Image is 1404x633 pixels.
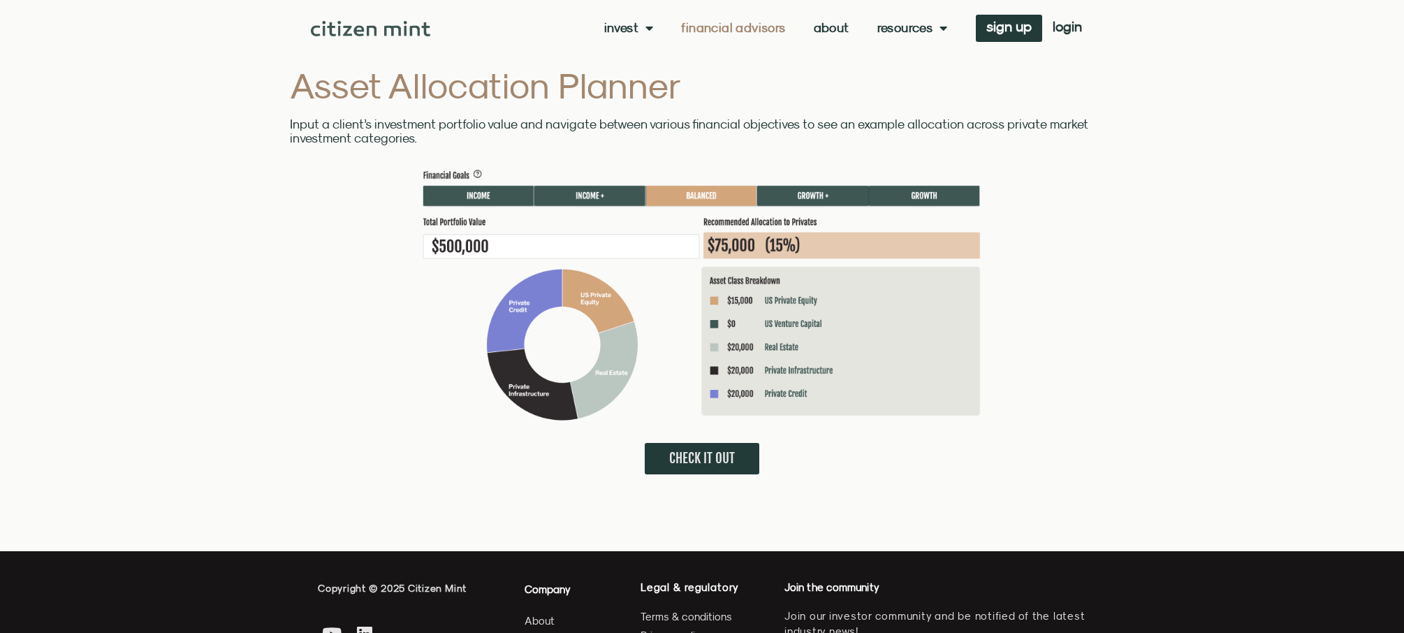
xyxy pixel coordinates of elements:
h4: Join the community [784,581,1085,595]
span: About [525,612,555,630]
a: Invest [604,21,654,35]
a: About [525,612,610,630]
h4: Company [525,581,610,598]
span: sign up [986,22,1032,31]
div: Page 3 [290,117,1114,145]
span: Copyright © 2025 Citizen Mint [318,583,467,594]
span: CHECK IT OUT [669,450,735,467]
span: Terms & conditions [641,608,732,625]
a: Resources [877,21,948,35]
span: login [1053,22,1082,31]
p: Input a client’s investment portfolio value and navigate between various financial objectives to ... [290,117,1114,145]
img: Citizen Mint [311,21,430,36]
a: login [1042,15,1092,42]
a: Financial Advisors [681,21,785,35]
h2: Asset Allocation Planner [290,68,1114,103]
h4: Legal & regulatory [641,581,770,594]
a: CHECK IT OUT [645,443,759,474]
nav: Menu [604,21,948,35]
a: sign up [976,15,1042,42]
a: Terms & conditions [641,608,770,625]
a: About [814,21,849,35]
